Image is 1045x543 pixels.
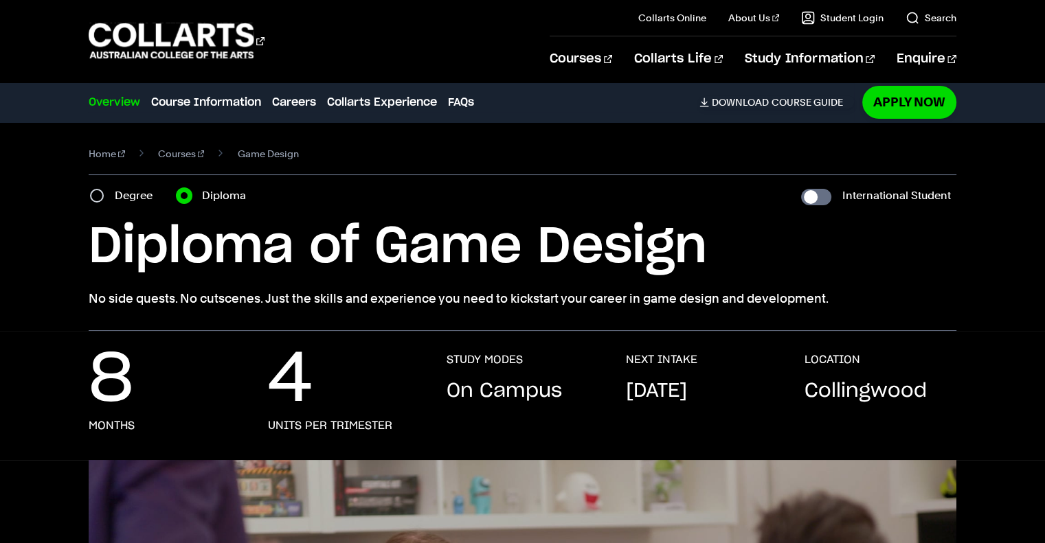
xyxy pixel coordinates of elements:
[906,11,956,25] a: Search
[805,378,927,405] p: Collingwood
[626,378,687,405] p: [DATE]
[897,36,956,82] a: Enquire
[638,11,706,25] a: Collarts Online
[862,86,956,118] a: Apply Now
[89,353,133,408] p: 8
[842,186,951,205] label: International Student
[89,216,956,278] h1: Diploma of Game Design
[447,378,562,405] p: On Campus
[327,94,437,111] a: Collarts Experience
[89,419,135,432] h3: months
[89,94,140,111] a: Overview
[268,353,313,408] p: 4
[805,353,860,367] h3: LOCATION
[202,186,254,205] label: Diploma
[699,96,854,108] a: DownloadCourse Guide
[268,419,392,432] h3: units per trimester
[89,144,125,163] a: Home
[712,96,769,108] span: Download
[626,353,697,367] h3: NEXT INTAKE
[634,36,723,82] a: Collarts Life
[272,94,316,111] a: Careers
[550,36,612,82] a: Courses
[448,94,474,111] a: FAQs
[158,144,205,163] a: Courses
[801,11,884,25] a: Student Login
[89,21,265,60] div: Go to homepage
[151,94,261,111] a: Course Information
[237,144,298,163] span: Game Design
[115,186,161,205] label: Degree
[728,11,779,25] a: About Us
[447,353,523,367] h3: STUDY MODES
[89,289,956,308] p: No side quests. No cutscenes. Just the skills and experience you need to kickstart your career in...
[745,36,874,82] a: Study Information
